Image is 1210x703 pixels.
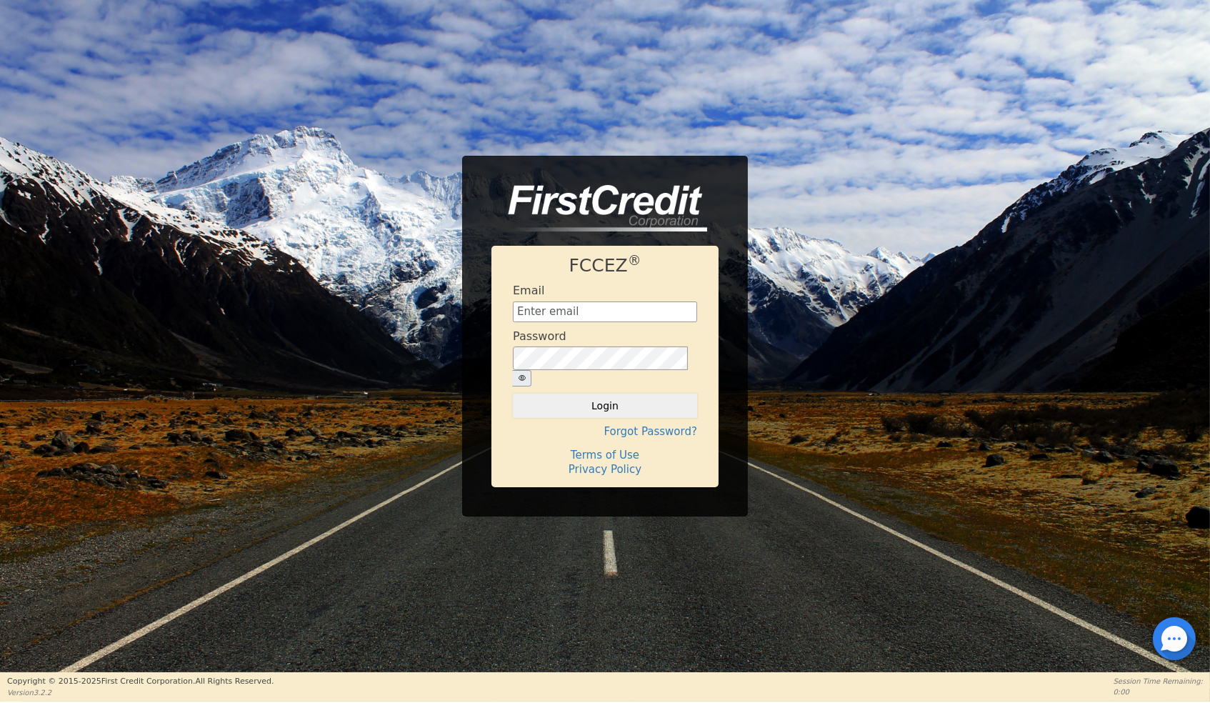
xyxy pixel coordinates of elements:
span: All Rights Reserved. [195,677,274,686]
h4: Privacy Policy [513,463,697,476]
sup: ® [628,253,641,268]
button: Login [513,394,697,418]
p: 0:00 [1114,687,1203,697]
p: Copyright © 2015- 2025 First Credit Corporation. [7,676,274,688]
p: Version 3.2.2 [7,687,274,698]
h4: Password [513,329,566,343]
h4: Terms of Use [513,449,697,462]
p: Session Time Remaining: [1114,676,1203,687]
img: logo-CMu_cnol.png [491,185,707,232]
h1: FCCEZ [513,255,697,276]
input: password [513,346,688,370]
h4: Email [513,284,544,297]
input: Enter email [513,301,697,323]
h4: Forgot Password? [513,425,697,438]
